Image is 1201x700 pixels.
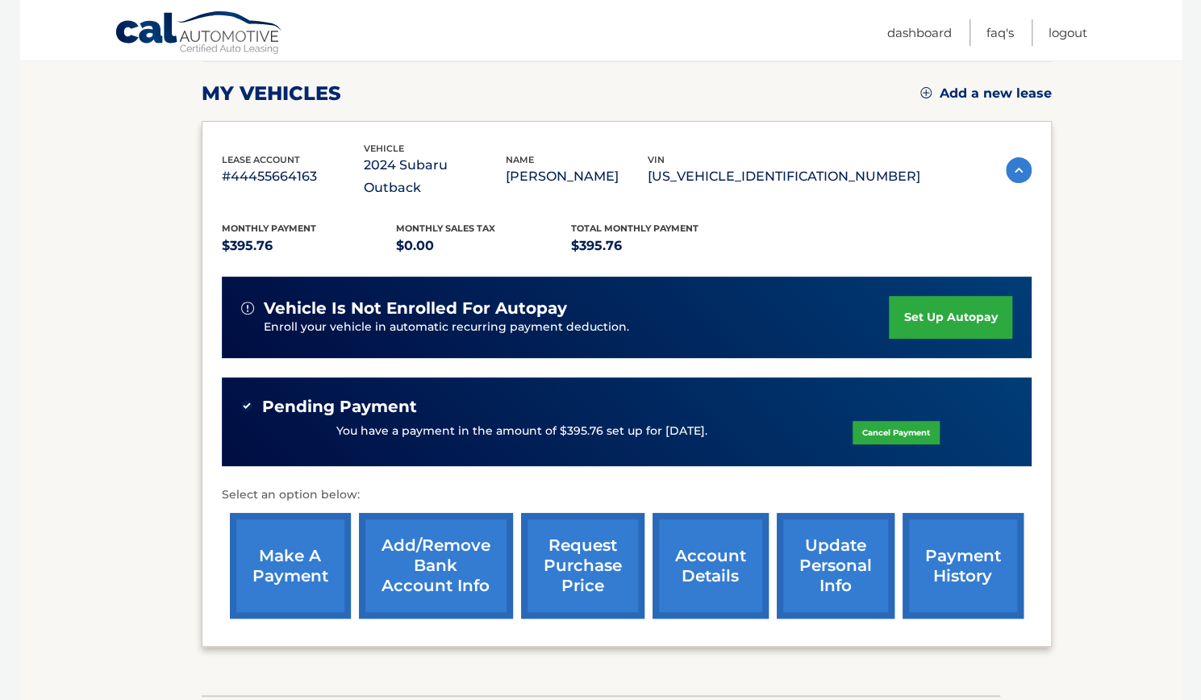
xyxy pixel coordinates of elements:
a: payment history [903,513,1024,619]
span: name [506,154,534,165]
a: Cancel Payment [853,421,940,444]
a: update personal info [777,513,894,619]
span: Pending Payment [262,397,417,417]
h2: my vehicles [202,81,341,106]
p: #44455664163 [222,165,364,188]
p: [PERSON_NAME] [506,165,648,188]
span: vin [648,154,665,165]
span: Total Monthly Payment [571,223,698,234]
span: vehicle [364,143,404,154]
p: 2024 Subaru Outback [364,154,506,199]
span: vehicle is not enrolled for autopay [264,298,567,319]
img: check-green.svg [241,400,252,411]
p: Select an option below: [222,485,1032,505]
span: Monthly Payment [222,223,316,234]
a: Logout [1049,19,1087,46]
a: account details [653,513,769,619]
a: Cal Automotive [115,10,284,57]
img: accordion-active.svg [1006,157,1032,183]
img: alert-white.svg [241,302,254,315]
p: Enroll your vehicle in automatic recurring payment deduction. [264,319,890,336]
a: Add a new lease [920,85,1052,102]
a: request purchase price [521,513,644,619]
a: make a payment [230,513,351,619]
p: $0.00 [396,235,571,257]
img: add.svg [920,87,932,98]
span: lease account [222,154,300,165]
a: FAQ's [986,19,1014,46]
a: Dashboard [887,19,952,46]
p: $395.76 [571,235,746,257]
a: Add/Remove bank account info [359,513,513,619]
p: $395.76 [222,235,397,257]
p: You have a payment in the amount of $395.76 set up for [DATE]. [336,423,707,440]
a: set up autopay [889,296,1011,339]
p: [US_VEHICLE_IDENTIFICATION_NUMBER] [648,165,920,188]
span: Monthly sales Tax [396,223,495,234]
